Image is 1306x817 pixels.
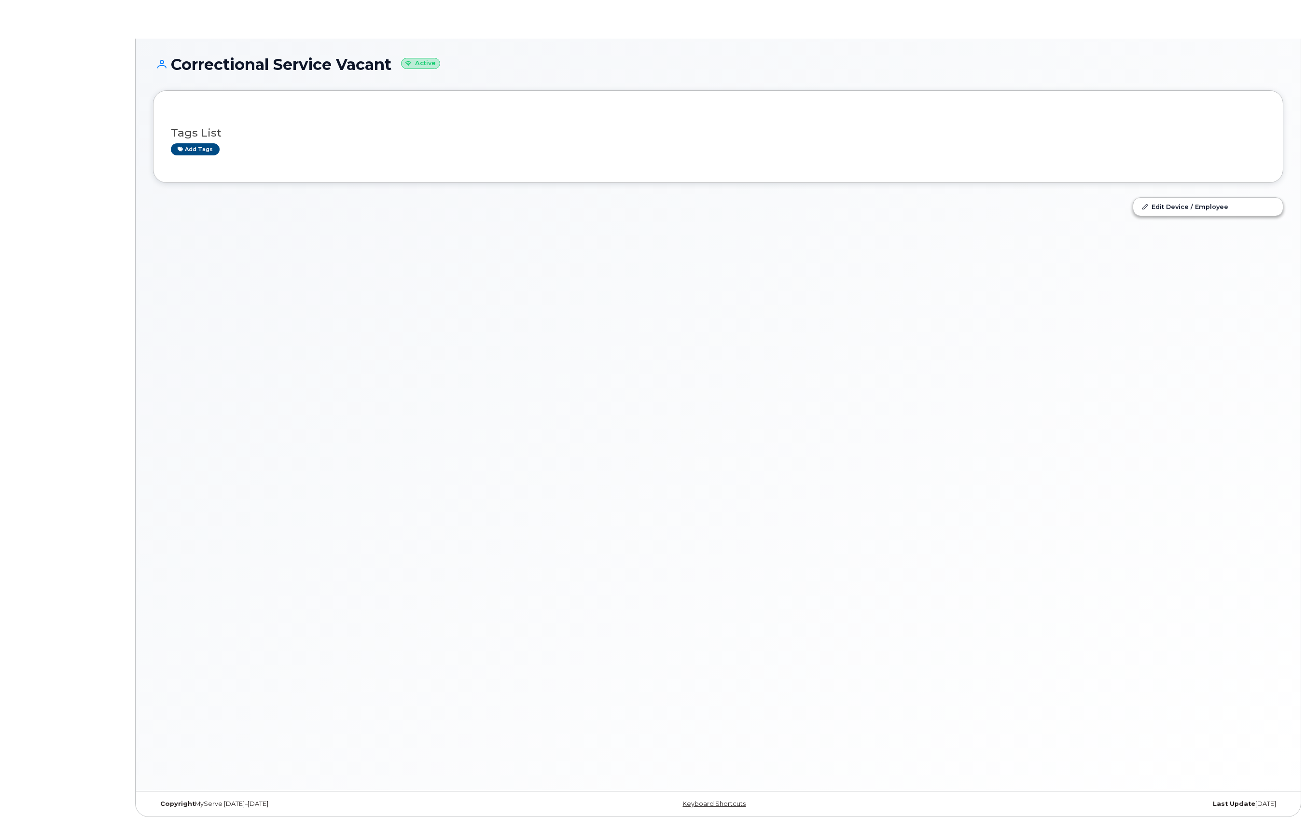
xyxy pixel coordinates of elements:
a: Edit Device / Employee [1133,198,1283,215]
h3: Tags List [171,127,1265,139]
strong: Last Update [1213,800,1255,807]
small: Active [401,58,440,69]
div: [DATE] [906,800,1283,808]
strong: Copyright [160,800,195,807]
div: MyServe [DATE]–[DATE] [153,800,530,808]
h1: Correctional Service Vacant [153,56,1283,73]
a: Keyboard Shortcuts [682,800,746,807]
a: Add tags [171,143,220,155]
